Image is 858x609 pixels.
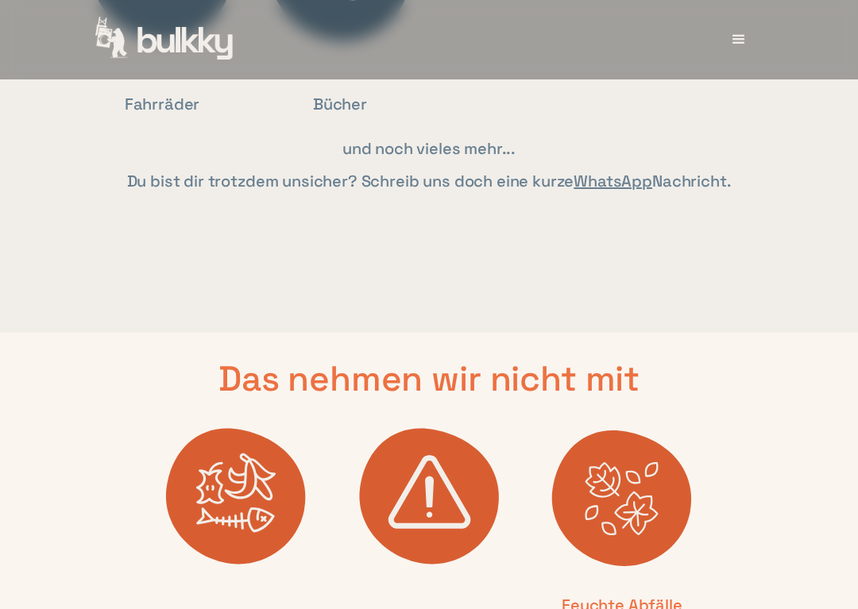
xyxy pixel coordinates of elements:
a: WhatsApp [574,171,652,191]
a: home [95,17,235,63]
div: Bücher [313,91,367,117]
div: menu [715,16,763,64]
div: und noch vieles mehr... Du bist dir trotzdem unsicher? Schreib uns doch eine kurze Nachricht. [83,121,775,190]
div: Fahrräder [125,91,200,117]
h2: Das nehmen wir nicht mit [218,360,640,418]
